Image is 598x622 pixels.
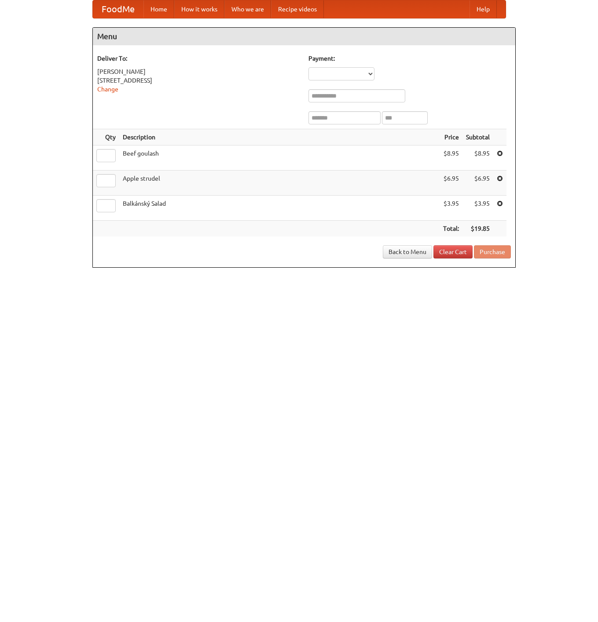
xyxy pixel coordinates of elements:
[440,129,462,145] th: Price
[383,245,432,258] a: Back to Menu
[224,0,271,18] a: Who we are
[462,129,493,145] th: Subtotal
[440,196,462,221] td: $3.95
[119,145,440,171] td: Beef goulash
[462,145,493,171] td: $8.95
[462,196,493,221] td: $3.95
[97,86,118,93] a: Change
[143,0,174,18] a: Home
[97,67,300,76] div: [PERSON_NAME]
[119,171,440,196] td: Apple strudel
[174,0,224,18] a: How it works
[271,0,324,18] a: Recipe videos
[93,129,119,145] th: Qty
[440,221,462,237] th: Total:
[119,196,440,221] td: Balkánský Salad
[97,76,300,85] div: [STREET_ADDRESS]
[440,145,462,171] td: $8.95
[93,28,515,45] h4: Menu
[462,171,493,196] td: $6.95
[93,0,143,18] a: FoodMe
[433,245,473,258] a: Clear Cart
[308,54,511,63] h5: Payment:
[462,221,493,237] th: $19.85
[474,245,511,258] button: Purchase
[440,171,462,196] td: $6.95
[97,54,300,63] h5: Deliver To:
[470,0,497,18] a: Help
[119,129,440,145] th: Description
